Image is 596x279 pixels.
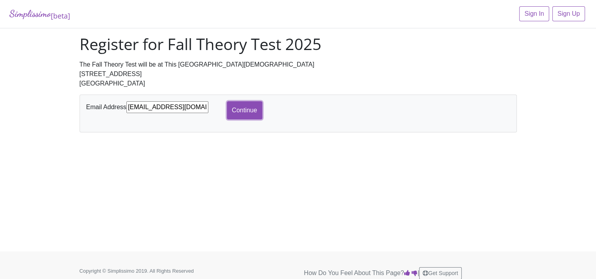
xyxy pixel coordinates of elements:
input: Continue [227,101,262,119]
a: Sign Up [552,6,585,21]
div: Email Address [84,101,227,113]
h1: Register for Fall Theory Test 2025 [80,35,517,54]
div: The Fall Theory Test will be at This [GEOGRAPHIC_DATA][DEMOGRAPHIC_DATA] [STREET_ADDRESS] [GEOGRA... [80,60,517,88]
a: Simplissimo[beta] [9,6,70,22]
p: Copyright © Simplissimo 2019. All Rights Reserved [80,267,217,275]
sub: [beta] [51,11,70,20]
a: Sign In [519,6,549,21]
